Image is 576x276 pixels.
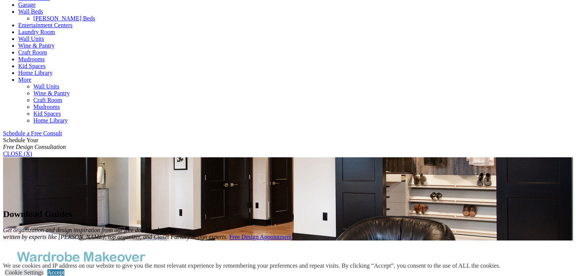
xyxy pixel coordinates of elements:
em: Free Design Consultation [3,144,66,150]
a: Wine & Pantry [18,42,55,49]
a: Free Design Appointment [229,234,292,240]
a: Kid Spaces [18,63,45,69]
a: Wall Beds [18,8,43,15]
a: Cookie Settings [5,269,44,276]
a: Schedule a Free Consult (opens a dropdown menu) [3,130,62,136]
a: Craft Room [33,97,62,103]
em: Get organization and design inspiration from our free download guides written by experts like [PE... [3,227,228,240]
a: Garage [18,2,36,8]
a: Wine & Pantry [33,90,70,96]
a: Craft Room [18,49,47,56]
a: Kid Spaces [33,110,61,117]
a: More menu text will display only on big screen [18,76,31,83]
a: Mudrooms [18,56,45,62]
a: Home Library [18,70,53,76]
a: Wall Units [18,36,44,42]
a: Entertainment Centers [18,22,73,28]
div: We use cookies and IP address on our website to give you the most relevant experience by remember... [3,262,500,269]
a: Accept [47,269,64,276]
span: Schedule Your [3,137,66,150]
a: CLOSE (X) [3,150,32,157]
a: Wall Units [33,83,59,90]
a: Laundry Room [18,29,55,35]
h1: Download Guides [3,209,573,219]
a: Mudrooms [33,104,60,110]
a: [PERSON_NAME] Beds [33,15,95,22]
a: Home Library [33,117,68,124]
